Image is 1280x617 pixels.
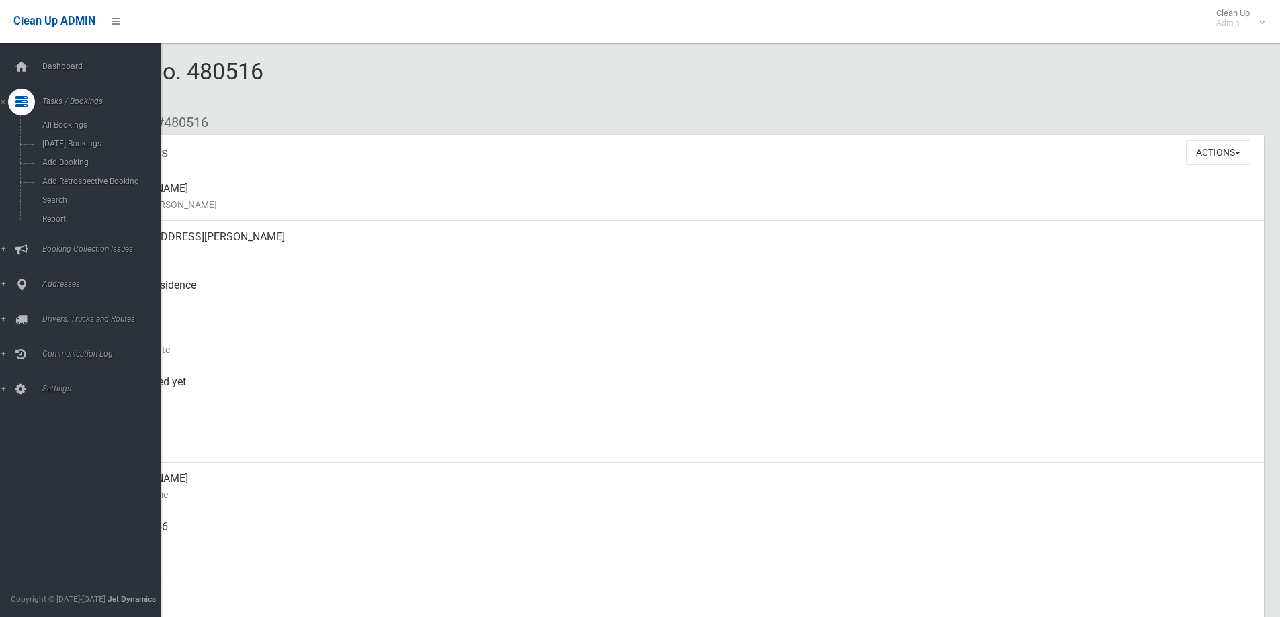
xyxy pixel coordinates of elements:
li: #480516 [146,110,208,135]
div: 0449635956 [108,511,1253,559]
span: Report [38,214,160,224]
span: Add Booking [38,158,160,167]
div: Not collected yet [108,366,1253,414]
span: Tasks / Bookings [38,97,171,106]
span: All Bookings [38,120,160,130]
span: Communication Log [38,349,171,359]
small: Landline [108,583,1253,600]
small: Address [108,245,1253,261]
small: Pickup Point [108,293,1253,310]
span: Booking No. 480516 [59,58,263,110]
div: [STREET_ADDRESS][PERSON_NAME] [108,221,1253,269]
div: [PERSON_NAME] [108,173,1253,221]
div: Front of Residence [108,269,1253,318]
small: Admin [1216,18,1250,28]
div: None given [108,559,1253,608]
div: [DATE] [108,414,1253,463]
small: Mobile [108,535,1253,551]
button: Actions [1186,140,1250,165]
small: Name of [PERSON_NAME] [108,197,1253,213]
span: Addresses [38,279,171,289]
div: [DATE] [108,318,1253,366]
small: Collection Date [108,342,1253,358]
span: Copyright © [DATE]-[DATE] [11,594,105,604]
span: Booking Collection Issues [38,244,171,254]
span: Settings [38,384,171,393]
small: Contact Name [108,487,1253,503]
span: Search [38,195,160,205]
div: [PERSON_NAME] [108,463,1253,511]
strong: Jet Dynamics [108,594,156,604]
span: Add Retrospective Booking [38,177,160,186]
small: Collected At [108,390,1253,406]
span: Dashboard [38,62,171,71]
small: Zone [108,438,1253,455]
span: Clean Up ADMIN [13,15,95,28]
span: [DATE] Bookings [38,139,160,148]
span: Drivers, Trucks and Routes [38,314,171,324]
span: Clean Up [1209,8,1263,28]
